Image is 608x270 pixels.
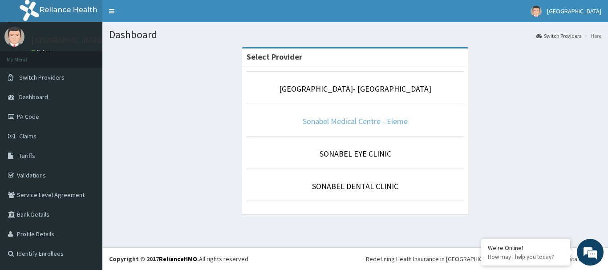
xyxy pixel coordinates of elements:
a: SONABEL DENTAL CLINIC [312,181,398,191]
a: Switch Providers [536,32,581,40]
a: Sonabel Medical Centre - Eleme [303,116,408,126]
h1: Dashboard [109,29,601,40]
a: SONABEL EYE CLINIC [320,149,391,159]
span: Tariffs [19,152,35,160]
span: Switch Providers [19,73,65,81]
strong: Copyright © 2017 . [109,255,199,263]
p: [GEOGRAPHIC_DATA] [31,36,105,44]
strong: Select Provider [247,52,302,62]
span: Dashboard [19,93,48,101]
p: How may I help you today? [488,253,563,261]
span: Claims [19,132,36,140]
span: [GEOGRAPHIC_DATA] [547,7,601,15]
footer: All rights reserved. [102,247,608,270]
img: User Image [531,6,542,17]
a: Online [31,48,53,55]
a: [GEOGRAPHIC_DATA]- [GEOGRAPHIC_DATA] [279,84,431,94]
li: Here [582,32,601,40]
div: Redefining Heath Insurance in [GEOGRAPHIC_DATA] using Telemedicine and Data Science! [366,254,601,263]
img: User Image [4,27,24,47]
div: We're Online! [488,244,563,252]
a: RelianceHMO [159,255,197,263]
